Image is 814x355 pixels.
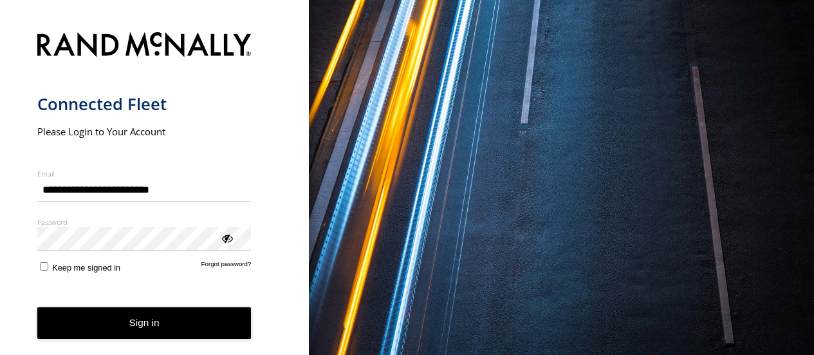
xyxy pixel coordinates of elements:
h1: Connected Fleet [37,93,252,115]
h2: Please Login to Your Account [37,125,252,138]
input: Keep me signed in [40,262,48,271]
label: Email [37,169,252,178]
button: Sign in [37,307,252,339]
label: Password [37,217,252,227]
span: Keep me signed in [52,263,120,273]
div: ViewPassword [220,231,233,244]
img: Rand McNally [37,30,252,62]
a: Forgot password? [201,260,252,273]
